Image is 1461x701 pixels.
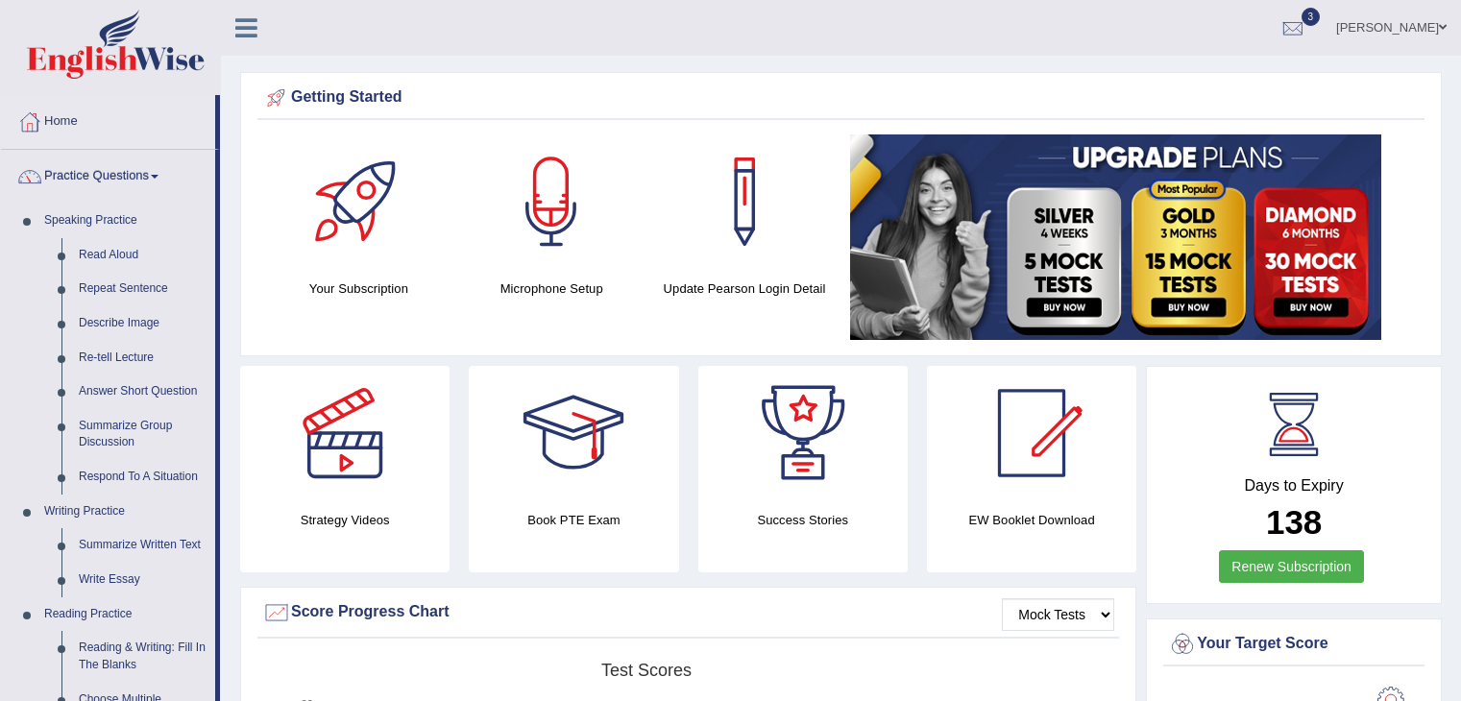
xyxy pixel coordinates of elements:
img: small5.jpg [850,134,1381,340]
h4: Microphone Setup [465,278,639,299]
h4: Update Pearson Login Detail [658,278,832,299]
h4: Your Subscription [272,278,446,299]
a: Answer Short Question [70,375,215,409]
tspan: Test scores [601,661,692,680]
a: Describe Image [70,306,215,341]
a: Reading & Writing: Fill In The Blanks [70,631,215,682]
a: Re-tell Lecture [70,341,215,375]
h4: Book PTE Exam [469,510,678,530]
a: Speaking Practice [36,204,215,238]
a: Summarize Written Text [70,528,215,563]
a: Renew Subscription [1219,550,1364,583]
b: 138 [1266,503,1322,541]
div: Score Progress Chart [262,598,1114,627]
h4: EW Booklet Download [927,510,1136,530]
a: Repeat Sentence [70,272,215,306]
a: Writing Practice [36,495,215,529]
div: Getting Started [262,84,1420,112]
a: Summarize Group Discussion [70,409,215,460]
h4: Days to Expiry [1168,477,1420,495]
a: Respond To A Situation [70,460,215,495]
h4: Success Stories [698,510,908,530]
span: 3 [1302,8,1321,26]
div: Your Target Score [1168,630,1420,659]
a: Write Essay [70,563,215,597]
a: Home [1,95,215,143]
h4: Strategy Videos [240,510,450,530]
a: Practice Questions [1,150,215,198]
a: Read Aloud [70,238,215,273]
a: Reading Practice [36,597,215,632]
